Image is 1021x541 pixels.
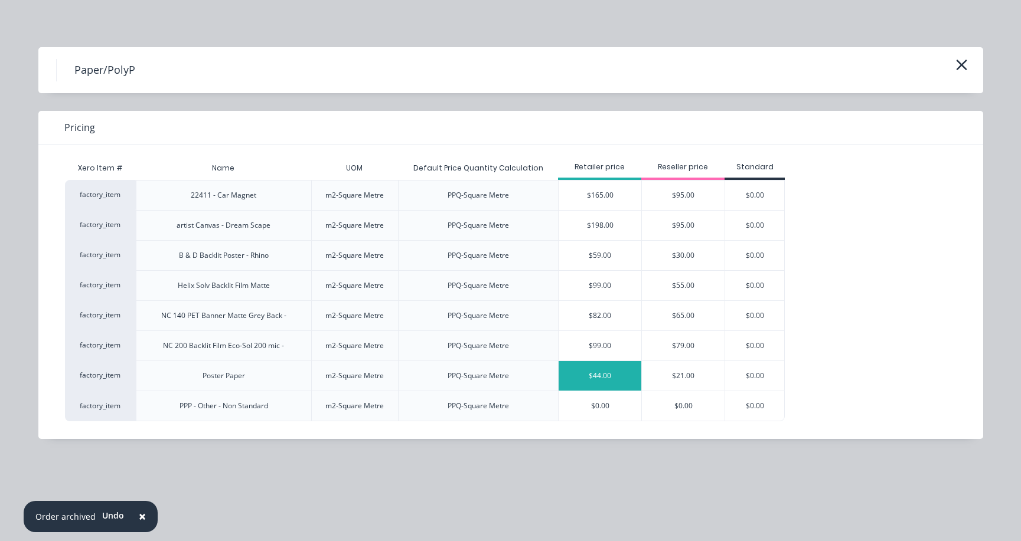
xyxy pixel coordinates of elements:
div: $82.00 [559,301,641,330]
div: $65.00 [642,301,725,330]
div: Default Price Quantity Calculation [404,153,553,183]
div: PPQ-Square Metre [448,280,509,291]
div: $59.00 [559,241,641,270]
div: Name [203,153,244,183]
div: PPQ-Square Metre [448,401,509,411]
div: factory_item [65,330,136,360]
div: factory_item [65,360,136,391]
div: factory_item [65,270,136,300]
div: Poster Paper [203,370,245,381]
div: $30.00 [642,241,725,270]
div: $0.00 [725,331,784,360]
div: Standard [725,162,785,172]
div: m2-Square Metre [325,401,384,411]
div: m2-Square Metre [325,220,384,231]
div: $0.00 [725,391,784,421]
div: Reseller price [641,162,725,172]
div: factory_item [65,300,136,330]
div: $79.00 [642,331,725,360]
div: m2-Square Metre [325,310,384,321]
div: PPQ-Square Metre [448,340,509,351]
div: $0.00 [725,241,784,270]
div: $0.00 [725,181,784,210]
div: $0.00 [725,301,784,330]
div: $0.00 [642,391,725,421]
div: $165.00 [559,181,641,210]
div: $99.00 [559,271,641,300]
div: Xero Item # [65,156,136,180]
div: factory_item [65,210,136,240]
div: PPQ-Square Metre [448,220,509,231]
div: Retailer price [558,162,641,172]
div: $0.00 [725,361,784,391]
div: m2-Square Metre [325,250,384,261]
div: PPQ-Square Metre [448,250,509,261]
div: NC 200 Backlit Film Eco-Sol 200 mic - [163,340,284,351]
div: $44.00 [559,361,641,391]
div: m2-Square Metre [325,190,384,201]
div: B & D Backlit Poster - Rhino [179,250,269,261]
div: factory_item [65,240,136,270]
div: $55.00 [642,271,725,300]
div: 22411 - Car Magnet [191,190,256,201]
div: $0.00 [559,391,641,421]
div: artist Canvas - Dream Scape [177,220,270,231]
div: $198.00 [559,211,641,240]
h4: Paper/PolyP [56,59,153,81]
span: Pricing [64,120,95,135]
div: $0.00 [725,211,784,240]
div: Order archived [35,510,96,523]
div: PPQ-Square Metre [448,370,509,381]
div: UOM [337,153,372,183]
button: Undo [96,507,131,524]
div: m2-Square Metre [325,340,384,351]
div: $99.00 [559,331,641,360]
div: NC 140 PET Banner Matte Grey Back - [161,310,286,321]
button: Close [127,503,158,531]
div: PPP - Other - Non Standard [180,401,268,411]
div: m2-Square Metre [325,370,384,381]
div: m2-Square Metre [325,280,384,291]
div: factory_item [65,180,136,210]
div: $21.00 [642,361,725,391]
div: PPQ-Square Metre [448,310,509,321]
div: PPQ-Square Metre [448,190,509,201]
div: factory_item [65,391,136,421]
div: $0.00 [725,271,784,300]
div: $95.00 [642,211,725,240]
div: $95.00 [642,181,725,210]
div: Helix Solv Backlit Film Matte [178,280,270,291]
span: × [139,508,146,524]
